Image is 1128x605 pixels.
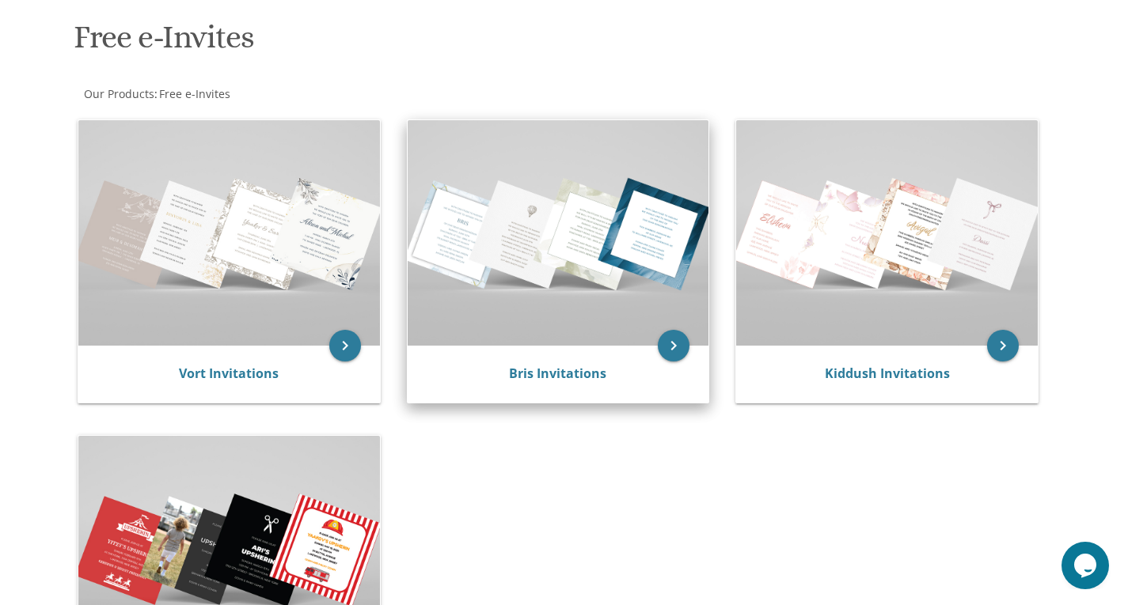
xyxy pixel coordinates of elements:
[82,86,154,101] a: Our Products
[329,330,361,361] a: keyboard_arrow_right
[74,20,720,66] h1: Free e-Invites
[825,365,950,382] a: Kiddush Invitations
[159,86,230,101] span: Free e-Invites
[987,330,1019,361] a: keyboard_arrow_right
[509,365,606,382] a: Bris Invitations
[78,120,380,346] img: Vort Invitations
[1062,542,1112,589] iframe: chat widget
[658,330,689,361] a: keyboard_arrow_right
[736,120,1038,346] img: Kiddush Invitations
[70,86,564,102] div: :
[408,120,709,346] img: Bris Invitations
[158,86,230,101] a: Free e-Invites
[179,365,279,382] a: Vort Invitations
